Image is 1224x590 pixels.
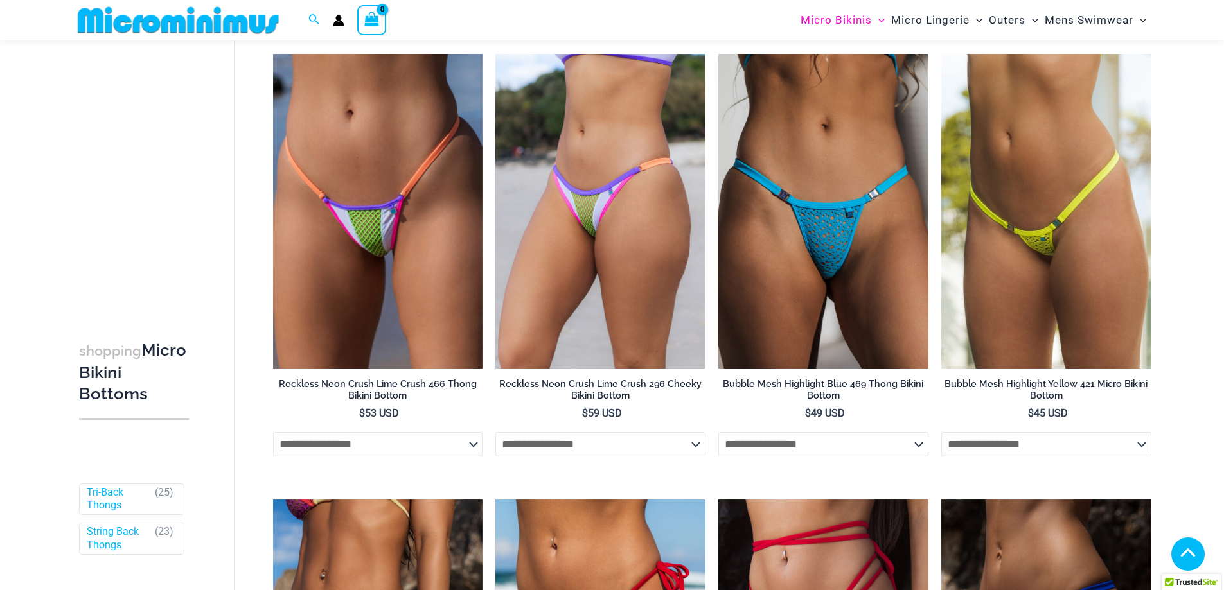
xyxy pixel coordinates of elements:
[79,340,189,405] h3: Micro Bikini Bottoms
[718,378,928,402] h2: Bubble Mesh Highlight Blue 469 Thong Bikini Bottom
[805,407,811,419] span: $
[1028,407,1034,419] span: $
[155,526,173,553] span: ( )
[718,54,928,369] a: Bubble Mesh Highlight Blue 469 Thong 01Bubble Mesh Highlight Blue 469 Thong 02Bubble Mesh Highlig...
[155,486,173,513] span: ( )
[495,378,705,407] a: Reckless Neon Crush Lime Crush 296 Cheeky Bikini Bottom
[87,526,149,553] a: String Back Thongs
[357,5,387,35] a: View Shopping Cart, empty
[273,378,483,407] a: Reckless Neon Crush Lime Crush 466 Thong Bikini Bottom
[941,378,1151,402] h2: Bubble Mesh Highlight Yellow 421 Micro Bikini Bottom
[333,15,344,26] a: Account icon link
[273,54,483,369] a: Reckless Neon Crush Lime Crush 466 ThongReckless Neon Crush Lime Crush 466 Thong 01Reckless Neon ...
[1133,4,1146,37] span: Menu Toggle
[359,407,365,419] span: $
[891,4,970,37] span: Micro Lingerie
[795,2,1152,39] nav: Site Navigation
[989,4,1025,37] span: Outers
[801,4,872,37] span: Micro Bikinis
[941,54,1151,369] a: Bubble Mesh Highlight Yellow 421 Micro 01Bubble Mesh Highlight Yellow 421 Micro 02Bubble Mesh Hig...
[495,54,705,369] img: Reckless Neon Crush Lime Crush 296 Cheeky Bottom 02
[495,378,705,402] h2: Reckless Neon Crush Lime Crush 296 Cheeky Bikini Bottom
[718,54,928,369] img: Bubble Mesh Highlight Blue 469 Thong 01
[986,4,1042,37] a: OutersMenu ToggleMenu Toggle
[1028,407,1068,419] bdi: 45 USD
[359,407,399,419] bdi: 53 USD
[805,407,845,419] bdi: 49 USD
[1025,4,1038,37] span: Menu Toggle
[582,407,622,419] bdi: 59 USD
[158,486,170,498] span: 25
[73,6,284,35] img: MM SHOP LOGO FLAT
[87,486,149,513] a: Tri-Back Thongs
[797,4,888,37] a: Micro BikinisMenu ToggleMenu Toggle
[872,4,885,37] span: Menu Toggle
[718,378,928,407] a: Bubble Mesh Highlight Blue 469 Thong Bikini Bottom
[308,12,320,28] a: Search icon link
[970,4,982,37] span: Menu Toggle
[273,378,483,402] h2: Reckless Neon Crush Lime Crush 466 Thong Bikini Bottom
[582,407,588,419] span: $
[273,54,483,369] img: Reckless Neon Crush Lime Crush 466 Thong
[1042,4,1149,37] a: Mens SwimwearMenu ToggleMenu Toggle
[158,526,170,538] span: 23
[888,4,986,37] a: Micro LingerieMenu ToggleMenu Toggle
[495,54,705,369] a: Reckless Neon Crush Lime Crush 296 Cheeky Bottom 02Reckless Neon Crush Lime Crush 296 Cheeky Bott...
[79,343,141,359] span: shopping
[79,43,195,300] iframe: TrustedSite Certified
[1045,4,1133,37] span: Mens Swimwear
[941,378,1151,407] a: Bubble Mesh Highlight Yellow 421 Micro Bikini Bottom
[941,54,1151,369] img: Bubble Mesh Highlight Yellow 421 Micro 01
